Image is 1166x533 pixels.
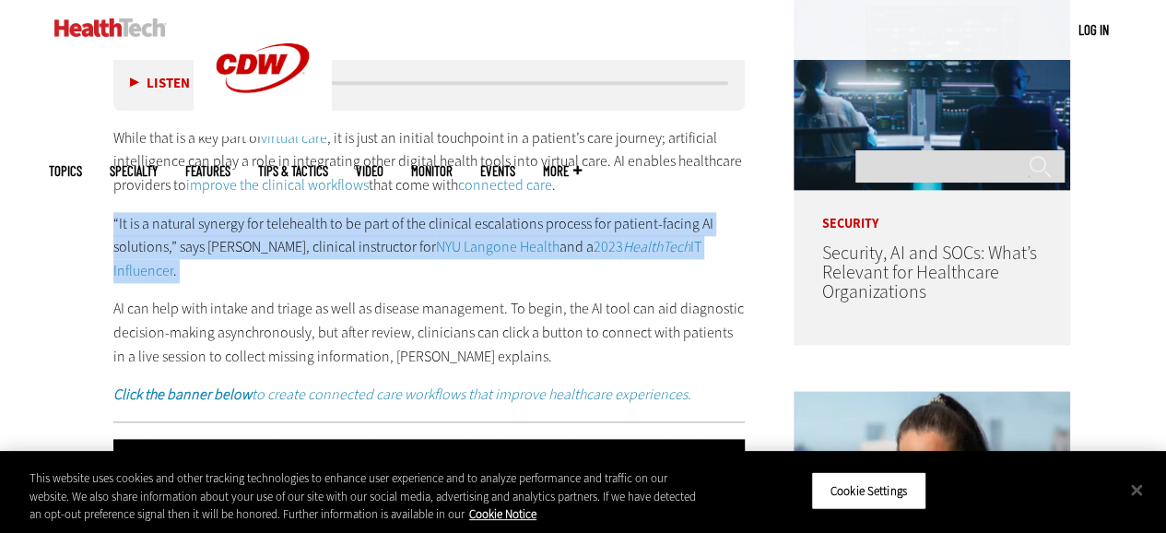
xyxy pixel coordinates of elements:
p: Security [794,190,1070,231]
a: More information about your privacy [469,506,536,522]
p: AI can help with intake and triage as well as disease management. To begin, the AI tool can aid d... [113,297,746,368]
a: Video [356,164,383,178]
span: Specialty [110,164,158,178]
a: Tips & Tactics [258,164,328,178]
button: Close [1116,469,1157,510]
a: Features [185,164,230,178]
p: “It is a natural synergy for telehealth to be part of the clinical escalations process for patien... [113,212,746,283]
a: Log in [1078,21,1109,38]
em: HealthTech [623,237,690,256]
a: Security, AI and SOCs: What’s Relevant for Healthcare Organizations [821,241,1036,304]
a: Events [480,164,515,178]
div: This website uses cookies and other tracking technologies to enhance user experience and to analy... [29,469,700,524]
em: Click the banner below [113,385,252,404]
em: to create connected care workflows that improve healthcare experiences. [252,385,691,404]
a: Click the banner belowto create connected care workflows that improve healthcare experiences. [113,385,691,404]
a: NYU Langone Health [436,237,559,256]
img: Home [54,18,166,37]
span: Topics [49,164,82,178]
a: 2023HealthTechIT Influencer [113,237,701,280]
span: More [543,164,582,178]
button: Cookie Settings [811,471,926,510]
div: User menu [1078,20,1109,40]
a: CDW [194,122,332,141]
a: MonITor [411,164,453,178]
